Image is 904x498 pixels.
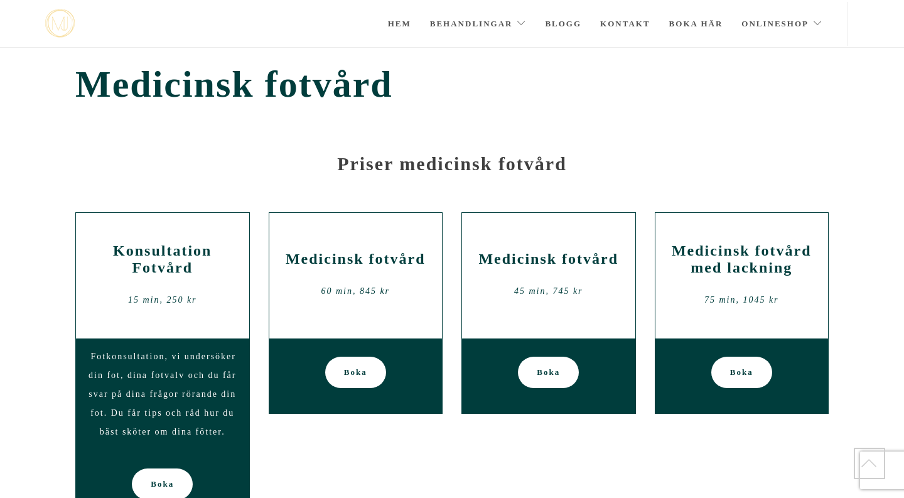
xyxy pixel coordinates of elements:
a: Kontakt [600,2,650,46]
div: 60 min, 845 kr [279,282,433,301]
a: Onlineshop [741,2,822,46]
strong: Priser medicinsk fotvård [337,153,567,174]
div: 75 min, 1045 kr [665,291,819,310]
div: 15 min, 250 kr [85,291,240,310]
a: Boka [711,357,772,388]
img: mjstudio [45,9,75,38]
span: Boka [730,357,753,388]
h2: Medicinsk fotvård [279,251,433,268]
a: Hem [388,2,411,46]
div: 45 min, 745 kr [471,282,626,301]
span: Medicinsk fotvård [75,63,829,106]
h2: Medicinsk fotvård med lackning [665,242,819,276]
a: Behandlingar [430,2,527,46]
a: Boka här [669,2,723,46]
a: Boka [325,357,386,388]
a: Boka [518,357,579,388]
a: mjstudio mjstudio mjstudio [45,9,75,38]
h2: Medicinsk fotvård [471,251,626,268]
span: Boka [344,357,367,388]
h2: Konsultation Fotvård [85,242,240,276]
span: Fotkonsultation, vi undersöker din fot, dina fotvalv och du får svar på dina frågor rörande din f... [89,352,236,436]
span: Boka [537,357,560,388]
a: Blogg [545,2,581,46]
